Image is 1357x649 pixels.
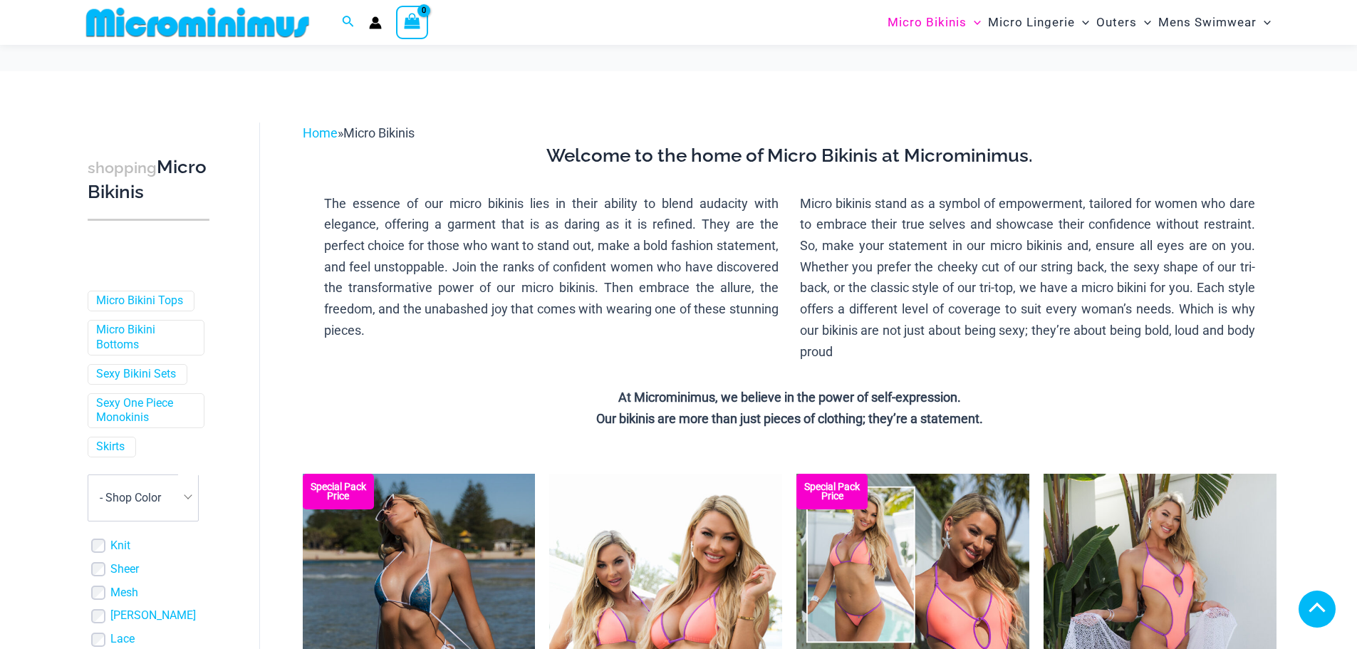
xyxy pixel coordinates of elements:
span: Outers [1096,4,1137,41]
a: Search icon link [342,14,355,31]
span: Menu Toggle [1257,4,1271,41]
a: Mesh [110,586,138,601]
span: shopping [88,159,157,177]
a: Skirts [96,440,125,455]
a: Sheer [110,562,139,577]
a: Account icon link [369,16,382,29]
strong: Our bikinis are more than just pieces of clothing; they’re a statement. [596,411,983,426]
p: Micro bikinis stand as a symbol of empowerment, tailored for women who dare to embrace their true... [800,193,1255,363]
a: Sexy Bikini Sets [96,367,176,382]
nav: Site Navigation [882,2,1277,43]
b: Special Pack Price [796,482,868,501]
span: » [303,125,415,140]
h3: Welcome to the home of Micro Bikinis at Microminimus. [313,144,1266,168]
a: Home [303,125,338,140]
span: - Shop Color [88,474,199,521]
span: - Shop Color [100,491,161,504]
span: Menu Toggle [1137,4,1151,41]
span: Micro Bikinis [343,125,415,140]
span: Menu Toggle [967,4,981,41]
span: Micro Bikinis [888,4,967,41]
p: The essence of our micro bikinis lies in their ability to blend audacity with elegance, offering ... [324,193,779,341]
a: Mens SwimwearMenu ToggleMenu Toggle [1155,4,1274,41]
img: MM SHOP LOGO FLAT [80,6,315,38]
a: Sexy One Piece Monokinis [96,396,193,426]
a: Lace [110,632,135,647]
b: Special Pack Price [303,482,374,501]
a: Micro BikinisMenu ToggleMenu Toggle [884,4,984,41]
a: View Shopping Cart, empty [396,6,429,38]
a: OutersMenu ToggleMenu Toggle [1093,4,1155,41]
h3: Micro Bikinis [88,155,209,204]
strong: At Microminimus, we believe in the power of self-expression. [618,390,961,405]
a: Micro Bikini Bottoms [96,323,193,353]
a: Knit [110,539,130,554]
span: Micro Lingerie [988,4,1075,41]
span: Menu Toggle [1075,4,1089,41]
span: - Shop Color [88,475,198,521]
span: Mens Swimwear [1158,4,1257,41]
a: Micro Bikini Tops [96,294,183,308]
a: Micro LingerieMenu ToggleMenu Toggle [984,4,1093,41]
a: [PERSON_NAME] [110,608,196,623]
